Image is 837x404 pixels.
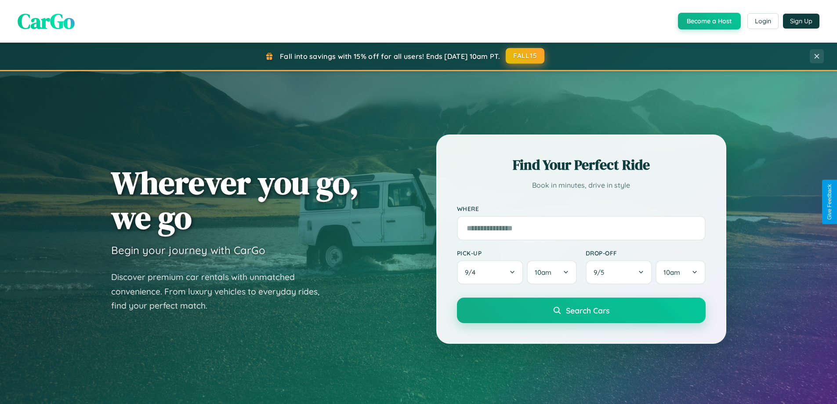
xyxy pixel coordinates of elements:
[457,298,706,323] button: Search Cars
[586,260,652,284] button: 9/5
[535,268,551,277] span: 10am
[678,13,741,29] button: Become a Host
[527,260,576,284] button: 10am
[826,184,833,220] div: Give Feedback
[457,155,706,175] h2: Find Your Perfect Ride
[465,268,480,277] span: 9 / 4
[783,14,819,29] button: Sign Up
[566,306,609,315] span: Search Cars
[656,260,705,284] button: 10am
[586,249,706,257] label: Drop-off
[506,48,544,64] button: FALL15
[594,268,609,277] span: 9 / 5
[18,7,75,36] span: CarGo
[111,165,359,235] h1: Wherever you go, we go
[457,205,706,212] label: Where
[111,270,331,313] p: Discover premium car rentals with unmatched convenience. From luxury vehicles to everyday rides, ...
[457,260,524,284] button: 9/4
[280,52,500,61] span: Fall into savings with 15% off for all users! Ends [DATE] 10am PT.
[747,13,779,29] button: Login
[457,179,706,192] p: Book in minutes, drive in style
[663,268,680,277] span: 10am
[111,244,265,257] h3: Begin your journey with CarGo
[457,249,577,257] label: Pick-up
